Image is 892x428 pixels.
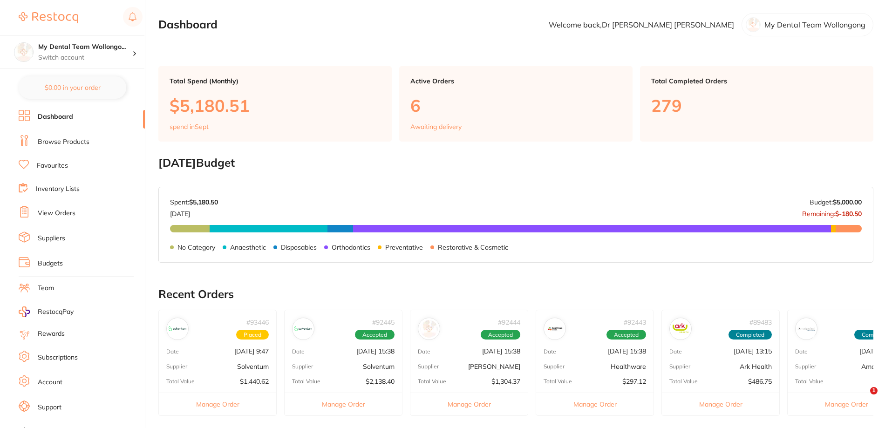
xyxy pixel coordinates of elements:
p: Date [166,348,179,355]
p: [DATE] 15:38 [482,347,520,355]
img: My Dental Team Wollongong [14,43,33,61]
p: Active Orders [410,77,621,85]
a: RestocqPay [19,306,74,317]
img: RestocqPay [19,306,30,317]
img: Ark Health [672,320,689,338]
a: Inventory Lists [36,184,80,194]
a: Suppliers [38,234,65,243]
span: Accepted [481,330,520,340]
p: Budget: [810,198,862,206]
button: Manage Order [410,393,528,415]
p: Supplier [418,363,439,370]
p: Total Value [418,378,446,385]
p: $1,440.62 [240,378,269,385]
strong: $5,000.00 [833,198,862,206]
p: Remaining: [802,206,862,217]
a: Active Orders6Awaiting delivery [399,66,633,142]
p: Date [795,348,808,355]
a: Dashboard [38,112,73,122]
p: Total Value [544,378,572,385]
p: My Dental Team Wollongong [764,20,865,29]
p: Total Spend (Monthly) [170,77,381,85]
img: Restocq Logo [19,12,78,23]
p: [DATE] [170,206,218,217]
p: $297.12 [622,378,646,385]
p: $1,304.37 [491,378,520,385]
strong: $-180.50 [835,210,862,218]
p: Ark Health [740,363,772,370]
p: 6 [410,96,621,115]
h2: [DATE] Budget [158,156,873,170]
span: Placed [236,330,269,340]
p: Supplier [166,363,187,370]
span: Accepted [355,330,395,340]
p: Switch account [38,53,132,62]
p: [PERSON_NAME] [468,363,520,370]
h2: Dashboard [158,18,218,31]
p: Restorative & Cosmetic [438,244,508,251]
a: Browse Products [38,137,89,147]
p: Supplier [544,363,565,370]
p: Supplier [669,363,690,370]
p: Total Value [669,378,698,385]
a: Account [38,378,62,387]
button: Manage Order [285,393,402,415]
img: Solventum [294,320,312,338]
p: Disposables [281,244,317,251]
a: Total Spend (Monthly)$5,180.51spend inSept [158,66,392,142]
p: Anaesthetic [230,244,266,251]
img: Solventum [169,320,186,338]
a: Budgets [38,259,63,268]
p: # 92443 [624,319,646,326]
p: Date [669,348,682,355]
img: Henry Schein Halas [420,320,438,338]
p: No Category [177,244,215,251]
button: Manage Order [159,393,276,415]
span: Accepted [606,330,646,340]
p: Solventum [363,363,395,370]
p: Total Value [795,378,824,385]
p: [DATE] 13:15 [734,347,772,355]
a: Rewards [38,329,65,339]
button: Manage Order [662,393,779,415]
h4: My Dental Team Wollongong [38,42,132,52]
a: Subscriptions [38,353,78,362]
p: Supplier [795,363,816,370]
h2: Recent Orders [158,288,873,301]
span: 1 [870,387,878,394]
p: Supplier [292,363,313,370]
a: Team [38,284,54,293]
p: $486.75 [748,378,772,385]
a: Support [38,403,61,412]
p: [DATE] 15:38 [608,347,646,355]
p: $2,138.40 [366,378,395,385]
p: Welcome back, Dr [PERSON_NAME] [PERSON_NAME] [549,20,734,29]
p: 279 [651,96,862,115]
img: Healthware [546,320,564,338]
p: Total Value [166,378,195,385]
p: Preventative [385,244,423,251]
iframe: Intercom live chat [851,387,873,409]
p: [DATE] 9:47 [234,347,269,355]
p: Healthware [611,363,646,370]
p: Date [544,348,556,355]
button: Manage Order [536,393,654,415]
p: # 92445 [372,319,395,326]
a: View Orders [38,209,75,218]
p: # 89483 [749,319,772,326]
span: Completed [729,330,772,340]
img: Amalgadent [797,320,815,338]
p: Spent: [170,198,218,206]
a: Restocq Logo [19,7,78,28]
a: Favourites [37,161,68,170]
p: # 92444 [498,319,520,326]
p: Solventum [237,363,269,370]
p: Date [418,348,430,355]
p: # 93446 [246,319,269,326]
a: Total Completed Orders279 [640,66,873,142]
button: $0.00 in your order [19,76,126,99]
p: Orthodontics [332,244,370,251]
strong: $5,180.50 [189,198,218,206]
span: RestocqPay [38,307,74,317]
p: [DATE] 15:38 [356,347,395,355]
